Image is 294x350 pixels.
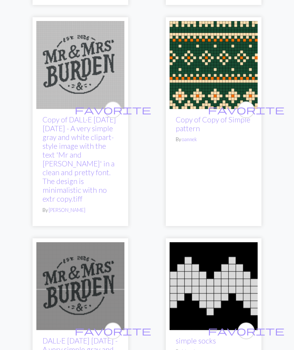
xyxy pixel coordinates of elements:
[176,115,250,133] a: Copy of Copy of Simple pattern
[208,325,284,337] span: favorite
[75,325,151,337] span: favorite
[36,282,124,289] a: Sam & Sadie Wedding Gift
[42,115,116,203] a: Copy of DALL·E [DATE] [DATE] - A very simple gray and white clipart-style image with the text 'Mr...
[170,282,258,289] a: simple socks
[208,323,284,339] i: favourite
[49,207,85,213] a: [PERSON_NAME]
[170,60,258,68] a: Simple pattern
[208,104,284,116] span: favorite
[208,102,284,117] i: favourite
[36,21,124,109] img: Sam & Sadie Wedding Gift
[105,101,121,118] button: favourite
[105,322,121,339] button: favourite
[170,242,258,330] img: simple socks
[36,242,124,330] img: Sam & Sadie Wedding Gift
[75,102,151,117] i: favourite
[170,21,258,109] img: Simple pattern
[176,336,216,345] a: simple socks
[182,136,197,142] a: oannek
[238,101,255,118] button: favourite
[36,60,124,68] a: Sam & Sadie Wedding Gift
[238,322,255,339] button: favourite
[75,323,151,339] i: favourite
[176,136,252,143] p: By
[75,104,151,116] span: favorite
[42,207,118,214] p: By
